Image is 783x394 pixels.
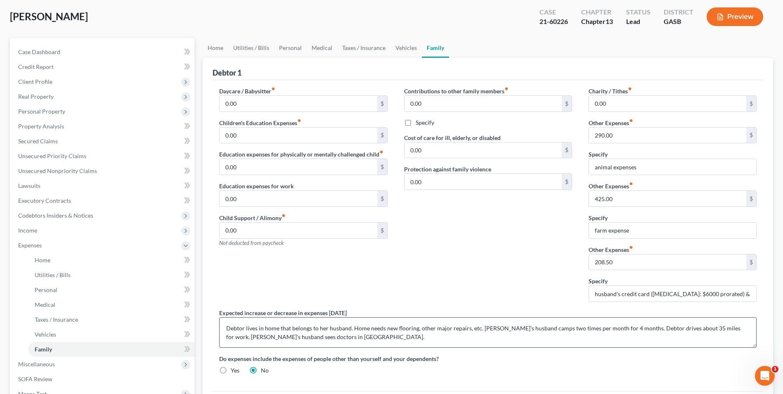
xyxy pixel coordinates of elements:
span: Client Profile [18,78,52,85]
label: Contributions to other family members [404,87,509,95]
label: No [261,366,269,375]
div: Chapter [581,17,613,26]
label: Specify [416,119,434,127]
span: Personal Property [18,108,65,115]
span: Property Analysis [18,123,64,130]
input: Specify... [589,286,756,301]
span: Credit Report [18,63,54,70]
label: Daycare / Babysitter [219,87,275,95]
span: Secured Claims [18,138,58,145]
a: Personal [274,38,307,58]
span: [PERSON_NAME] [10,10,88,22]
i: fiber_manual_record [629,119,633,123]
a: Case Dashboard [12,45,194,59]
label: Protection against family violence [404,165,491,173]
div: $ [746,191,756,206]
label: Children's Education Expenses [219,119,301,127]
div: $ [377,223,387,238]
label: Expected increase or decrease in expenses [DATE] [219,309,347,317]
label: Other Expenses [589,245,633,254]
div: $ [746,128,756,143]
a: Unsecured Nonpriority Claims [12,164,194,178]
input: -- [589,191,746,206]
button: Preview [707,7,763,26]
span: Home [35,256,50,263]
label: Specify [589,214,608,222]
a: SOFA Review [12,372,194,387]
a: Utilities / Bills [28,268,194,282]
a: Executory Contracts [12,193,194,208]
span: Codebtors Insiders & Notices [18,212,93,219]
input: -- [220,128,377,143]
div: $ [377,159,387,175]
span: Case Dashboard [18,48,60,55]
a: Family [28,342,194,357]
label: Do expenses include the expenses of people other than yourself and your dependents? [219,354,757,363]
div: $ [746,96,756,112]
label: Education expenses for work [219,182,294,190]
label: Education expenses for physically or mentally challenged child [219,150,383,159]
span: Executory Contracts [18,197,71,204]
i: fiber_manual_record [271,87,275,91]
span: Lawsuits [18,182,40,189]
a: Personal [28,282,194,297]
span: Real Property [18,93,54,100]
label: Yes [231,366,239,375]
div: $ [377,128,387,143]
label: Specify [589,150,608,159]
span: Income [18,227,37,234]
span: Taxes / Insurance [35,316,78,323]
span: Not deducted from paycheck [219,240,284,246]
div: $ [562,142,572,158]
div: $ [377,191,387,206]
label: Child Support / Alimony [219,214,286,222]
span: Family [35,346,52,353]
div: District [664,7,693,17]
div: 21-60226 [539,17,568,26]
a: Vehicles [390,38,422,58]
div: Status [626,7,651,17]
span: 13 [606,17,613,25]
span: 1 [772,366,778,373]
a: Property Analysis [12,119,194,134]
span: Vehicles [35,331,56,338]
label: Other Expenses [589,119,633,127]
i: fiber_manual_record [282,214,286,218]
input: -- [220,159,377,175]
input: -- [589,254,746,270]
input: -- [405,174,562,190]
div: Chapter [581,7,613,17]
input: Specify... [589,159,756,175]
span: Medical [35,301,55,308]
span: SOFA Review [18,375,52,382]
span: Utilities / Bills [35,271,71,278]
a: Taxes / Insurance [28,312,194,327]
span: Unsecured Nonpriority Claims [18,167,97,174]
input: -- [220,96,377,112]
a: Unsecured Priority Claims [12,149,194,164]
span: Personal [35,286,57,293]
div: $ [377,96,387,112]
input: -- [589,96,746,112]
a: Utilities / Bills [228,38,274,58]
label: Specify [589,277,608,285]
i: fiber_manual_record [504,87,509,91]
i: fiber_manual_record [379,150,383,154]
a: Medical [28,297,194,312]
a: Medical [307,38,337,58]
label: Cost of care for ill, elderly, or disabled [404,133,501,142]
input: -- [220,191,377,206]
div: $ [746,254,756,270]
a: Secured Claims [12,134,194,149]
a: Family [422,38,449,58]
a: Home [28,253,194,268]
a: Home [203,38,228,58]
a: Taxes / Insurance [337,38,390,58]
i: fiber_manual_record [297,119,301,123]
a: Credit Report [12,59,194,74]
i: fiber_manual_record [628,87,632,91]
div: Debtor 1 [213,68,241,78]
div: GASB [664,17,693,26]
input: Specify... [589,223,756,238]
label: Other Expenses [589,182,633,190]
